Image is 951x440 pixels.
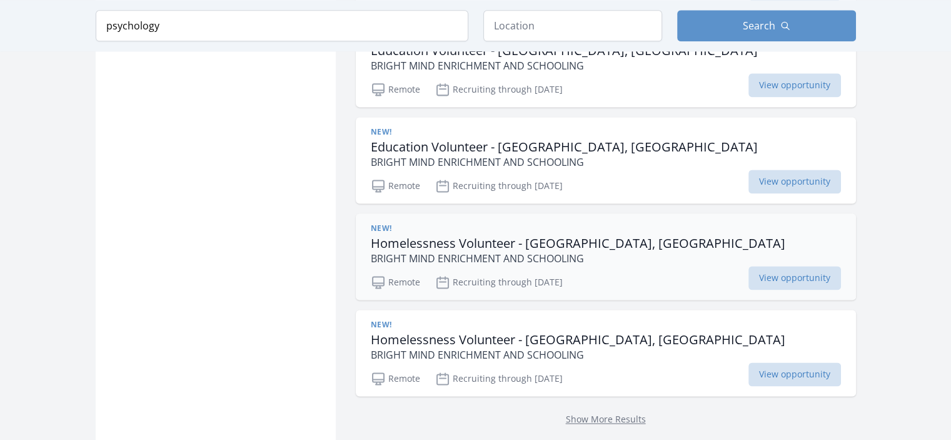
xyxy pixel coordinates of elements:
a: New! Homelessness Volunteer - [GEOGRAPHIC_DATA], [GEOGRAPHIC_DATA] BRIGHT MIND ENRICHMENT AND SCH... [356,213,856,300]
p: Remote [371,82,420,97]
span: Search [743,18,775,33]
span: View opportunity [748,266,841,290]
p: BRIGHT MIND ENRICHMENT AND SCHOOLING [371,347,785,362]
p: BRIGHT MIND ENRICHMENT AND SCHOOLING [371,155,758,170]
span: View opportunity [748,362,841,386]
span: New! [371,320,392,330]
span: New! [371,127,392,137]
h3: Homelessness Volunteer - [GEOGRAPHIC_DATA], [GEOGRAPHIC_DATA] [371,332,785,347]
input: Keyword [96,10,468,41]
a: New! Homelessness Volunteer - [GEOGRAPHIC_DATA], [GEOGRAPHIC_DATA] BRIGHT MIND ENRICHMENT AND SCH... [356,310,856,396]
p: Recruiting through [DATE] [435,371,563,386]
a: New! Education Volunteer - [GEOGRAPHIC_DATA], [GEOGRAPHIC_DATA] BRIGHT MIND ENRICHMENT AND SCHOOL... [356,117,856,203]
p: Recruiting through [DATE] [435,82,563,97]
a: Show More Results [566,413,646,425]
p: Remote [371,275,420,290]
p: Remote [371,371,420,386]
span: View opportunity [748,170,841,193]
p: BRIGHT MIND ENRICHMENT AND SCHOOLING [371,251,785,266]
p: Recruiting through [DATE] [435,275,563,290]
h3: Homelessness Volunteer - [GEOGRAPHIC_DATA], [GEOGRAPHIC_DATA] [371,236,785,251]
p: Remote [371,178,420,193]
p: Recruiting through [DATE] [435,178,563,193]
span: New! [371,223,392,233]
input: Location [483,10,662,41]
button: Search [677,10,856,41]
span: View opportunity [748,73,841,97]
h3: Education Volunteer - [GEOGRAPHIC_DATA], [GEOGRAPHIC_DATA] [371,140,758,155]
a: New! Education Volunteer - [GEOGRAPHIC_DATA], [GEOGRAPHIC_DATA] BRIGHT MIND ENRICHMENT AND SCHOOL... [356,21,856,107]
p: BRIGHT MIND ENRICHMENT AND SCHOOLING [371,58,758,73]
